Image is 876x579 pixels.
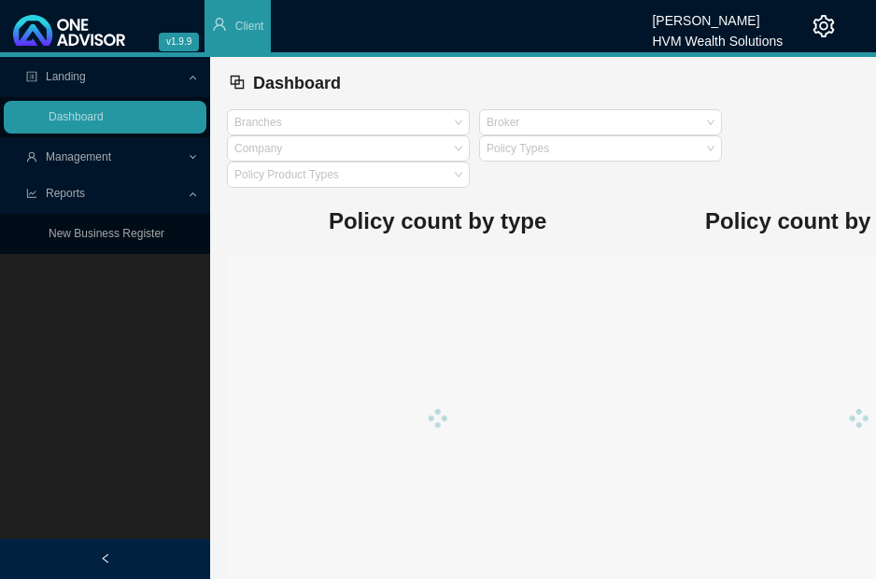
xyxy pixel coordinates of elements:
[46,70,86,83] span: Landing
[652,25,783,46] div: HVM Wealth Solutions
[26,151,37,162] span: user
[212,17,227,32] span: user
[46,150,111,163] span: Management
[812,15,835,37] span: setting
[49,110,104,123] a: Dashboard
[652,5,783,25] div: [PERSON_NAME]
[26,188,37,199] span: line-chart
[46,187,85,200] span: Reports
[100,553,111,564] span: left
[13,15,125,46] img: 2df55531c6924b55f21c4cf5d4484680-logo-light.svg
[253,74,341,92] span: Dashboard
[235,20,264,33] span: Client
[49,227,164,240] a: New Business Register
[227,203,648,240] h1: Policy count by type
[229,74,246,91] span: block
[26,71,37,82] span: profile
[159,33,199,51] span: v1.9.9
